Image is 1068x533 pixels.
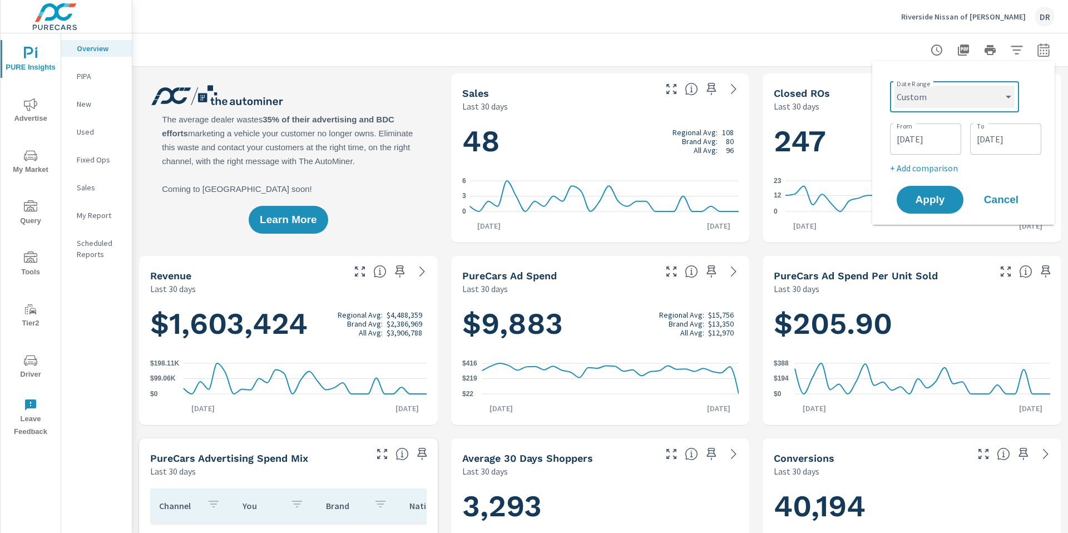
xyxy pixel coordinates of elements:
p: [DATE] [699,403,738,414]
div: nav menu [1,33,61,443]
p: $3,906,788 [387,328,422,337]
div: Sales [61,179,132,196]
p: Brand Avg: [669,319,704,328]
h1: $205.90 [774,305,1050,343]
text: 0 [462,208,466,215]
button: Make Fullscreen [662,80,680,98]
p: Last 30 days [774,100,819,113]
button: Make Fullscreen [975,445,992,463]
text: $0 [774,390,782,398]
p: All Avg: [359,328,383,337]
p: 108 [722,128,734,137]
button: Make Fullscreen [662,263,680,280]
p: My Report [77,210,123,221]
p: Last 30 days [462,465,508,478]
div: PIPA [61,68,132,85]
span: Learn More [260,215,317,225]
text: 3 [462,193,466,200]
p: New [77,98,123,110]
span: Save this to your personalized report [1015,445,1032,463]
p: Last 30 days [462,100,508,113]
button: Learn More [249,206,328,234]
p: + Add comparison [890,161,1041,175]
a: See more details in report [413,263,431,280]
text: $198.11K [150,359,179,367]
span: The number of dealer-specified goals completed by a visitor. [Source: This data is provided by th... [997,447,1010,461]
span: Total cost of media for all PureCars channels for the selected dealership group over the selected... [685,265,698,278]
div: DR [1035,7,1055,27]
h5: Closed ROs [774,87,830,99]
p: Channel [159,500,198,511]
div: New [61,96,132,112]
p: 96 [726,146,734,155]
p: All Avg: [680,328,704,337]
a: See more details in report [1037,445,1055,463]
p: 80 [726,137,734,146]
button: Apply [897,186,963,214]
p: [DATE] [388,403,427,414]
p: You [243,500,281,511]
span: Save this to your personalized report [703,263,720,280]
p: $13,350 [708,319,734,328]
span: Leave Feedback [4,398,57,438]
h5: PureCars Ad Spend [462,270,557,282]
p: Scheduled Reports [77,238,123,260]
text: 12 [774,191,782,199]
p: Riverside Nissan of [PERSON_NAME] [901,12,1026,22]
h1: $1,603,424 [150,305,427,343]
p: Last 30 days [462,282,508,295]
p: PIPA [77,71,123,82]
text: $22 [462,390,473,398]
span: Save this to your personalized report [703,445,720,463]
text: $416 [462,359,477,367]
p: $12,970 [708,328,734,337]
h1: $9,883 [462,305,739,343]
div: Overview [61,40,132,57]
p: [DATE] [184,403,222,414]
p: [DATE] [469,220,508,231]
span: This table looks at how you compare to the amount of budget you spend per channel as opposed to y... [395,447,409,461]
text: 23 [774,177,782,185]
span: PURE Insights [4,47,57,74]
button: Make Fullscreen [662,445,680,463]
p: Fixed Ops [77,154,123,165]
button: Apply Filters [1006,39,1028,61]
h5: Average 30 Days Shoppers [462,452,593,464]
a: See more details in report [725,445,743,463]
h1: 40,194 [774,487,1050,525]
p: Regional Avg: [659,310,704,319]
span: Total sales revenue over the selected date range. [Source: This data is sourced from the dealer’s... [373,265,387,278]
span: A rolling 30 day total of daily Shoppers on the dealership website, averaged over the selected da... [685,447,698,461]
span: Number of vehicles sold by the dealership over the selected date range. [Source: This data is sou... [685,82,698,96]
span: Average cost of advertising per each vehicle sold at the dealer over the selected date range. The... [1019,265,1032,278]
p: Brand [326,500,365,511]
span: Save this to your personalized report [413,445,431,463]
p: $15,756 [708,310,734,319]
p: [DATE] [482,403,521,414]
text: $194 [774,375,789,383]
h5: Conversions [774,452,834,464]
span: My Market [4,149,57,176]
h5: Revenue [150,270,191,282]
p: $2,386,969 [387,319,422,328]
p: Brand Avg: [682,137,718,146]
button: Select Date Range [1032,39,1055,61]
h1: 247 [774,122,1050,160]
span: Save this to your personalized report [1037,263,1055,280]
h5: PureCars Advertising Spend Mix [150,452,308,464]
button: Make Fullscreen [351,263,369,280]
p: Last 30 days [774,465,819,478]
text: $388 [774,359,789,367]
a: See more details in report [725,263,743,280]
p: Last 30 days [774,282,819,295]
h5: Sales [462,87,489,99]
p: Regional Avg: [673,128,718,137]
p: [DATE] [785,220,824,231]
text: 6 [462,177,466,185]
text: $99.06K [150,375,176,383]
div: Used [61,124,132,140]
span: Tier2 [4,303,57,330]
a: See more details in report [725,80,743,98]
h1: 3,293 [462,487,739,525]
div: My Report [61,207,132,224]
